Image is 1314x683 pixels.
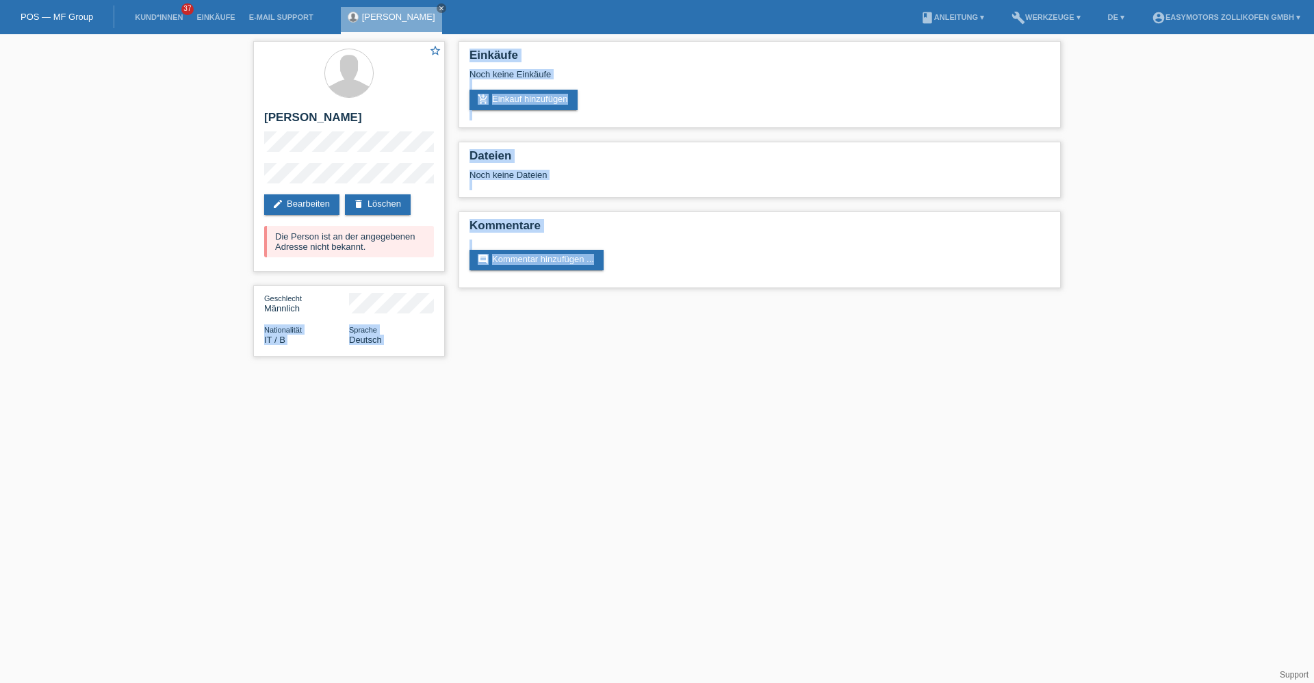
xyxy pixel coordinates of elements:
[264,293,349,313] div: Männlich
[478,254,489,265] i: comment
[437,3,446,13] a: close
[920,11,934,25] i: book
[181,3,194,15] span: 37
[264,326,302,334] span: Nationalität
[21,12,93,22] a: POS — MF Group
[345,194,411,215] a: deleteLöschen
[264,194,339,215] a: editBearbeiten
[264,111,434,131] h2: [PERSON_NAME]
[349,335,382,345] span: Deutsch
[438,5,445,12] i: close
[264,335,285,345] span: Italien / B / 01.10.2021
[469,90,578,110] a: add_shopping_cartEinkauf hinzufügen
[190,13,242,21] a: Einkäufe
[478,94,489,105] i: add_shopping_cart
[264,294,302,302] span: Geschlecht
[469,219,1050,240] h2: Kommentare
[914,13,991,21] a: bookAnleitung ▾
[1005,13,1087,21] a: buildWerkzeuge ▾
[362,12,435,22] a: [PERSON_NAME]
[128,13,190,21] a: Kund*innen
[469,149,1050,170] h2: Dateien
[469,170,888,180] div: Noch keine Dateien
[242,13,320,21] a: E-Mail Support
[272,198,283,209] i: edit
[353,198,364,209] i: delete
[1101,13,1131,21] a: DE ▾
[469,49,1050,69] h2: Einkäufe
[1012,11,1025,25] i: build
[429,44,441,57] i: star_border
[1280,670,1309,680] a: Support
[469,69,1050,90] div: Noch keine Einkäufe
[349,326,377,334] span: Sprache
[429,44,441,59] a: star_border
[264,226,434,257] div: Die Person ist an der angegebenen Adresse nicht bekannt.
[469,250,604,270] a: commentKommentar hinzufügen ...
[1145,13,1307,21] a: account_circleEasymotors Zollikofen GmbH ▾
[1152,11,1165,25] i: account_circle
